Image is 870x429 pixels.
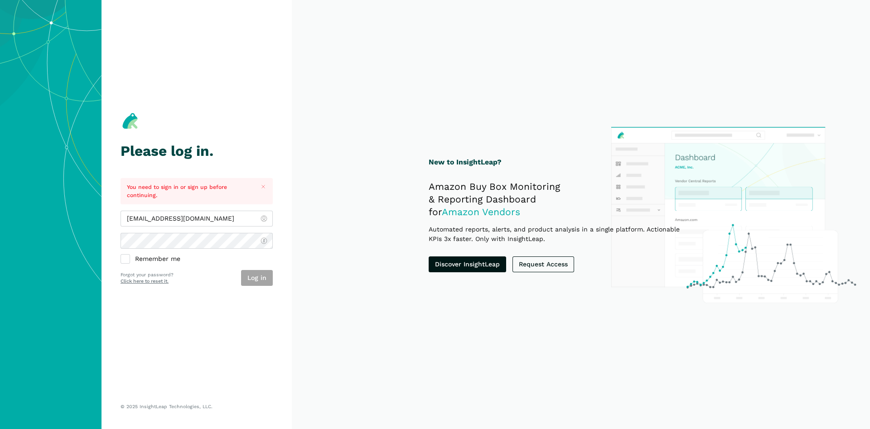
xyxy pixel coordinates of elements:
[429,256,506,272] a: Discover InsightLeap
[429,157,694,168] h1: New to InsightLeap?
[512,256,574,272] a: Request Access
[121,255,273,264] label: Remember me
[442,206,520,217] span: Amazon Vendors
[127,183,251,200] p: You need to sign in or sign up before continuing.
[429,225,694,244] p: Automated reports, alerts, and product analysis in a single platform. Actionable KPIs 3x faster. ...
[121,143,273,159] h1: Please log in.
[429,180,694,218] h2: Amazon Buy Box Monitoring & Reporting Dashboard for
[121,404,273,410] p: © 2025 InsightLeap Technologies, LLC.
[121,278,169,284] a: Click here to reset it.
[258,181,269,193] button: Close
[121,271,174,279] p: Forgot your password?
[121,211,273,227] input: admin@insightleap.com
[606,122,860,307] img: InsightLeap Product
